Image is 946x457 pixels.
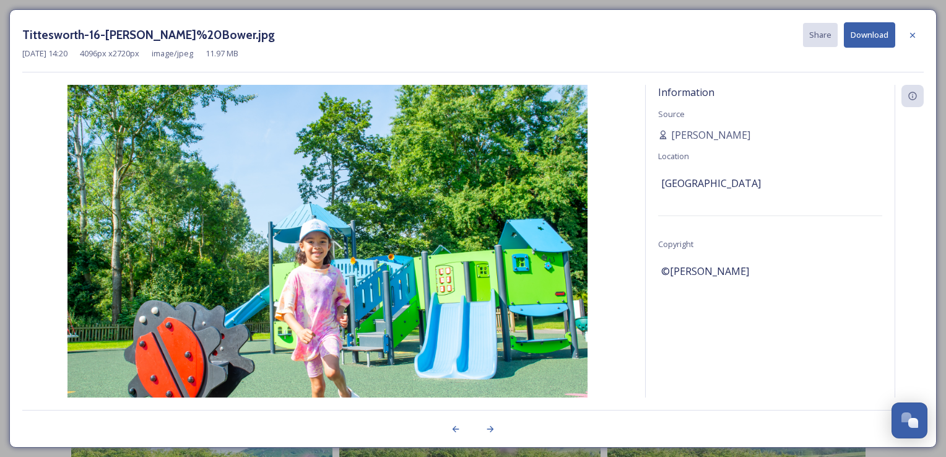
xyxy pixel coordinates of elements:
span: Source [658,108,685,120]
button: Download [844,22,895,48]
button: Open Chat [892,403,927,438]
span: image/jpeg [152,48,193,59]
span: Location [658,150,689,162]
button: Share [803,23,838,47]
span: 11.97 MB [206,48,238,59]
span: Information [658,85,714,99]
span: [GEOGRAPHIC_DATA] [661,176,761,191]
span: ©[PERSON_NAME] [661,264,749,279]
h3: Tittesworth-16-[PERSON_NAME]%20Bower.jpg [22,26,275,44]
img: Tittesworth-16-Cathy%2520Bower.jpg [22,85,633,430]
span: [DATE] 14:20 [22,48,67,59]
span: Copyright [658,238,693,250]
span: 4096 px x 2720 px [80,48,139,59]
span: [PERSON_NAME] [671,128,750,142]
